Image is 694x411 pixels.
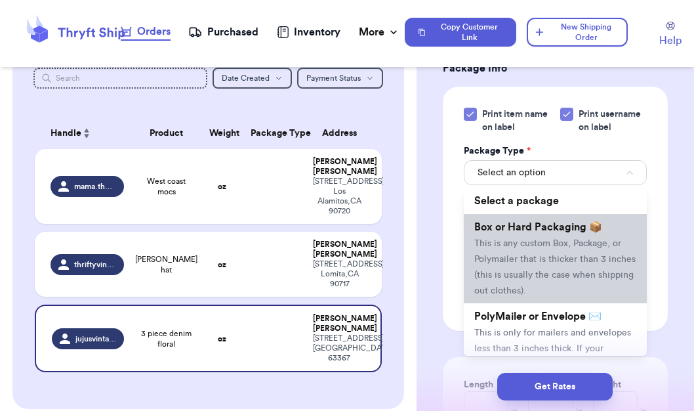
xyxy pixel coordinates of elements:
[213,68,292,89] button: Date Created
[74,259,116,270] span: thriftyvinty_bysal
[306,74,361,82] span: Payment Status
[218,335,226,343] strong: oz
[81,125,92,141] button: Sort ascending
[497,373,613,400] button: Get Rates
[243,118,305,149] th: Package Type
[579,108,647,134] span: Print username on label
[313,334,364,363] div: [STREET_ADDRESS] [GEOGRAPHIC_DATA] , MO 63367
[659,22,682,49] a: Help
[313,314,364,334] div: [PERSON_NAME] [PERSON_NAME]
[201,118,243,149] th: Weight
[474,222,602,232] span: Box or Hard Packaging 📦
[188,24,258,40] a: Purchased
[121,24,171,39] div: Orders
[313,240,365,259] div: [PERSON_NAME] [PERSON_NAME]
[313,177,365,216] div: [STREET_ADDRESS] Los Alamitos , CA 90720
[51,127,81,141] span: Handle
[218,183,226,190] strong: oz
[478,166,546,179] span: Select an option
[405,18,516,47] button: Copy Customer Link
[140,176,194,197] span: West coast mocs
[474,328,631,400] span: This is only for mailers and envelopes less than 3 inches thick. If your envelope is over 18” in ...
[218,261,226,269] strong: oz
[443,60,668,76] h3: Package Info
[313,259,365,289] div: [STREET_ADDRESS] Lomita , CA 90717
[659,33,682,49] span: Help
[313,157,365,177] div: [PERSON_NAME] [PERSON_NAME]
[305,118,381,149] th: Address
[74,181,116,192] span: mama.thunderbird
[75,334,116,344] span: jujusvintagr
[474,239,636,295] span: This is any custom Box, Package, or Polymailer that is thicker than 3 inches (this is usually the...
[464,144,531,158] label: Package Type
[527,18,628,47] button: New Shipping Order
[140,328,194,349] span: 3 piece denim floral
[474,196,559,206] span: Select a package
[297,68,383,89] button: Payment Status
[482,108,552,134] span: Print item name on label
[121,24,171,41] a: Orders
[33,68,207,89] input: Search
[135,254,197,275] span: [PERSON_NAME] hat
[474,311,602,322] span: PolyMailer or Envelope ✉️
[277,24,340,40] a: Inventory
[359,24,400,40] div: More
[132,118,201,149] th: Product
[464,160,647,185] button: Select an option
[222,74,270,82] span: Date Created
